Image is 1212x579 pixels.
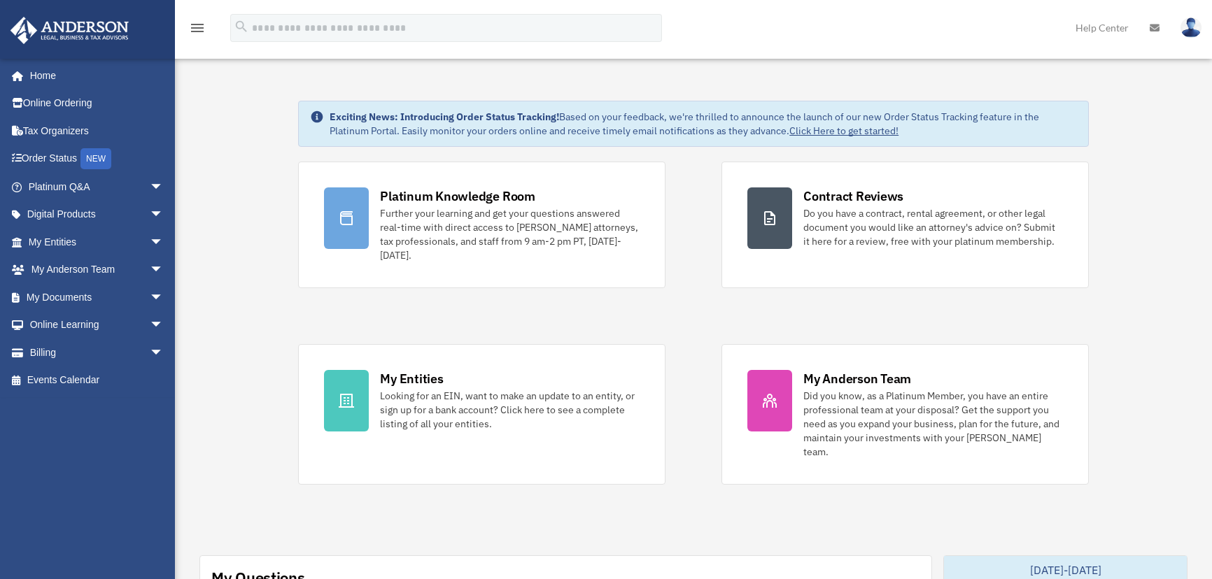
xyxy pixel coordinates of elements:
span: arrow_drop_down [150,311,178,340]
div: Did you know, as a Platinum Member, you have an entire professional team at your disposal? Get th... [803,389,1063,459]
strong: Exciting News: Introducing Order Status Tracking! [330,110,559,123]
a: My Entitiesarrow_drop_down [10,228,185,256]
i: search [234,19,249,34]
a: Events Calendar [10,366,185,394]
div: Do you have a contract, rental agreement, or other legal document you would like an attorney's ad... [803,206,1063,248]
i: menu [189,20,206,36]
a: Digital Productsarrow_drop_down [10,201,185,229]
div: NEW [80,148,111,169]
div: Based on your feedback, we're thrilled to announce the launch of our new Order Status Tracking fe... [330,110,1077,138]
a: Billingarrow_drop_down [10,338,185,366]
div: My Anderson Team [803,370,911,387]
a: menu [189,24,206,36]
span: arrow_drop_down [150,201,178,229]
a: Contract Reviews Do you have a contract, rental agreement, or other legal document you would like... [721,162,1089,288]
a: Order StatusNEW [10,145,185,173]
a: Online Learningarrow_drop_down [10,311,185,339]
span: arrow_drop_down [150,173,178,201]
img: User Pic [1181,17,1202,38]
a: Platinum Knowledge Room Further your learning and get your questions answered real-time with dire... [298,162,665,288]
a: Online Ordering [10,90,185,117]
span: arrow_drop_down [150,256,178,285]
div: Contract Reviews [803,187,903,205]
div: Further your learning and get your questions answered real-time with direct access to [PERSON_NAM... [380,206,640,262]
div: Looking for an EIN, want to make an update to an entity, or sign up for a bank account? Click her... [380,389,640,431]
a: My Anderson Teamarrow_drop_down [10,256,185,284]
span: arrow_drop_down [150,228,178,257]
a: Platinum Q&Aarrow_drop_down [10,173,185,201]
a: Click Here to get started! [789,124,899,137]
span: arrow_drop_down [150,283,178,312]
a: Home [10,62,178,90]
a: My Entities Looking for an EIN, want to make an update to an entity, or sign up for a bank accoun... [298,344,665,485]
a: Tax Organizers [10,117,185,145]
div: My Entities [380,370,443,387]
a: My Anderson Team Did you know, as a Platinum Member, you have an entire professional team at your... [721,344,1089,485]
a: My Documentsarrow_drop_down [10,283,185,311]
img: Anderson Advisors Platinum Portal [6,17,133,44]
div: Platinum Knowledge Room [380,187,535,205]
span: arrow_drop_down [150,338,178,367]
